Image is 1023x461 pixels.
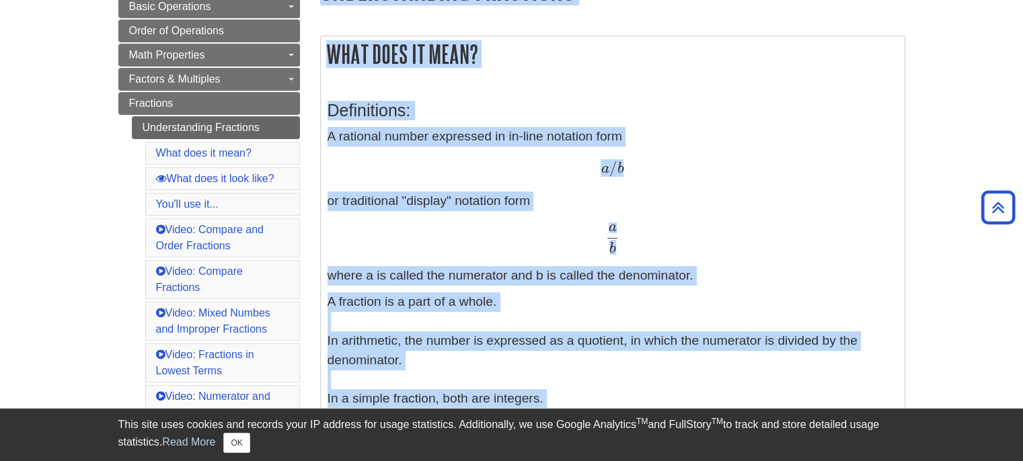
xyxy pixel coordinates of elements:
span: / [609,159,617,177]
a: What does it mean? [156,147,252,159]
a: You'll use it... [156,198,219,210]
button: Close [223,433,250,453]
a: Video: Compare Fractions [156,265,243,293]
a: Math Properties [118,44,300,67]
span: b [617,161,623,176]
span: Order of Operations [129,25,224,36]
a: Video: Fractions in Lowest Terms [156,349,254,376]
h3: Definitions: [328,101,898,120]
a: Fractions [118,92,300,115]
a: Video: Numerator and Denominator of a Fraction [156,390,280,418]
span: b [609,241,616,256]
div: This site uses cookies and records your IP address for usage statistics. Additionally, we use Goo... [118,417,905,453]
a: Back to Top [977,198,1020,216]
span: a [609,220,617,235]
sup: TM [636,417,648,426]
h2: What does it mean? [321,36,905,72]
span: a [601,161,609,176]
a: Video: Compare and Order Fractions [156,224,264,251]
a: Factors & Multiples [118,68,300,91]
a: Video: Mixed Numbes and Improper Fractions [156,307,270,335]
span: Factors & Multiples [129,73,221,85]
a: Read More [162,436,215,448]
p: A rational number expressed in in-line notation form or traditional "display" notation form where... [328,127,898,286]
a: Understanding Fractions [132,116,300,139]
a: What does it look like? [156,173,274,184]
span: Basic Operations [129,1,211,12]
span: Math Properties [129,49,205,60]
a: Order of Operations [118,19,300,42]
sup: TM [712,417,723,426]
span: Fractions [129,97,174,109]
